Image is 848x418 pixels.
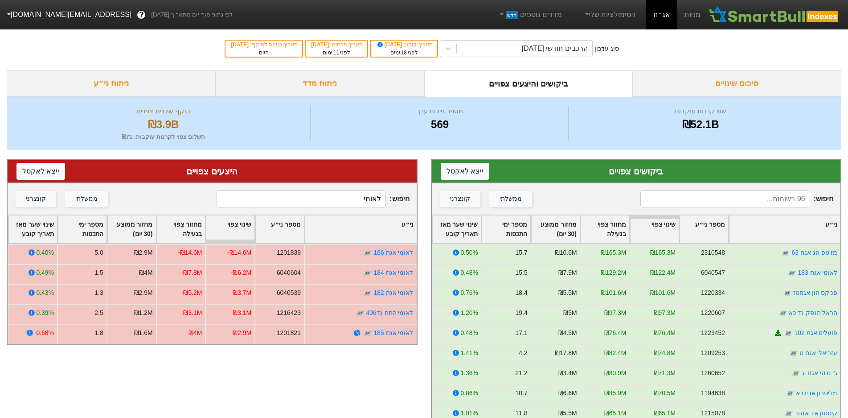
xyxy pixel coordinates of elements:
img: tase link [363,248,372,257]
div: -₪14.6M [227,248,251,257]
a: הראל הנפק נד כא [788,309,837,316]
div: Toggle SortBy [531,215,580,243]
div: 5.0 [94,248,103,257]
a: מליסרון אגח כא [795,389,837,397]
img: tase link [356,309,365,318]
div: ₪165.3M [650,248,675,257]
button: ייצא לאקסל [16,163,65,180]
span: חיפוש : [640,190,833,207]
div: 1220334 [701,288,725,298]
div: Toggle SortBy [255,215,304,243]
div: ₪5.5M [558,288,577,298]
div: ₪7.9M [558,268,577,277]
div: Toggle SortBy [305,215,416,243]
div: 21.2 [515,368,527,378]
div: ₪65.1M [604,409,626,418]
div: -₪6.2M [231,268,252,277]
div: 1216423 [277,308,301,318]
div: תאריך פרסום : [310,41,363,49]
img: tase link [363,269,372,277]
div: מספר ניירות ערך [313,106,566,116]
div: 0.49% [36,268,53,277]
span: היום [259,50,269,56]
div: 0.50% [460,248,478,257]
div: ₪4M [139,268,152,277]
div: -0.68% [34,328,54,338]
span: חדש [506,11,518,19]
a: לאומי אגח 185 [374,329,414,336]
div: תאריך כניסה לתוקף : [230,41,298,49]
div: 6040604 [277,268,301,277]
div: 17.1 [515,328,527,338]
img: tase link [778,309,787,318]
div: 0.76% [460,288,478,298]
div: ₪76.4M [653,328,676,338]
div: -₪7.8M [181,268,202,277]
div: ₪4.5M [558,328,577,338]
div: ₪80.9M [604,368,626,378]
div: Toggle SortBy [157,215,205,243]
img: tase link [363,289,372,298]
div: 11.8 [515,409,527,418]
div: -₪3.1M [181,308,202,318]
button: ייצא לאקסל [441,163,489,180]
div: 1209253 [701,348,725,358]
div: 1.36% [460,368,478,378]
div: ₪85.9M [604,389,626,398]
div: 1201839 [277,248,301,257]
div: Toggle SortBy [729,215,840,243]
a: מדדים נוספיםחדש [495,6,565,24]
button: ממשלתי [489,191,532,207]
div: 2.5 [94,308,103,318]
div: 0.40% [36,248,53,257]
img: SmartBull [708,6,841,24]
a: פניקס הון אגחטז [793,289,837,296]
div: 1.20% [460,308,478,318]
a: הסימולציות שלי [580,6,639,24]
span: לפי נתוני סוף יום מתאריך [DATE] [151,10,233,19]
div: 18.4 [515,288,527,298]
div: 15.7 [515,248,527,257]
div: ₪3.4M [558,368,577,378]
div: 19.4 [515,308,527,318]
div: 0.39% [36,308,53,318]
div: לפני ימים [310,49,363,57]
a: לאומי התח נד406 [366,309,414,316]
div: 1215078 [701,409,725,418]
div: -₪3.7M [231,288,252,298]
div: ₪65.1M [653,409,676,418]
div: Toggle SortBy [8,215,57,243]
a: לאומי אגח 182 [374,289,414,296]
div: 1.01% [460,409,478,418]
div: Toggle SortBy [680,215,728,243]
div: -₪4M [186,328,202,338]
img: tase link [782,289,791,298]
img: tase link [789,349,798,358]
div: תאריך קובע : [375,41,433,49]
div: ₪97.3M [653,308,676,318]
a: ג'י סיטי אגח יג [802,369,837,377]
div: ניתוח ני״ע [7,70,215,97]
div: 1.8 [94,328,103,338]
div: 6040547 [701,268,725,277]
div: ₪52.1B [571,116,830,132]
div: 1.5 [94,268,103,277]
img: tase link [363,329,372,338]
div: -₪14.6M [178,248,202,257]
a: מז טפ הנ אגח 63 [791,249,837,256]
div: ₪3.9B [18,116,308,132]
span: חיפוש : [217,190,410,207]
div: היקף שינויים צפויים [18,106,308,116]
div: ₪1.6M [134,328,153,338]
img: tase link [784,329,793,338]
div: 0.48% [460,328,478,338]
div: ₪2.9M [134,248,153,257]
a: קיסטון אינ אגחב [794,410,837,417]
a: עזריאלי אגח ט [799,349,837,356]
span: ? [139,9,144,21]
div: ביקושים צפויים [441,165,832,178]
div: Toggle SortBy [107,215,156,243]
div: 1.3 [94,288,103,298]
div: 0.43% [36,288,53,298]
div: 0.48% [460,268,478,277]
